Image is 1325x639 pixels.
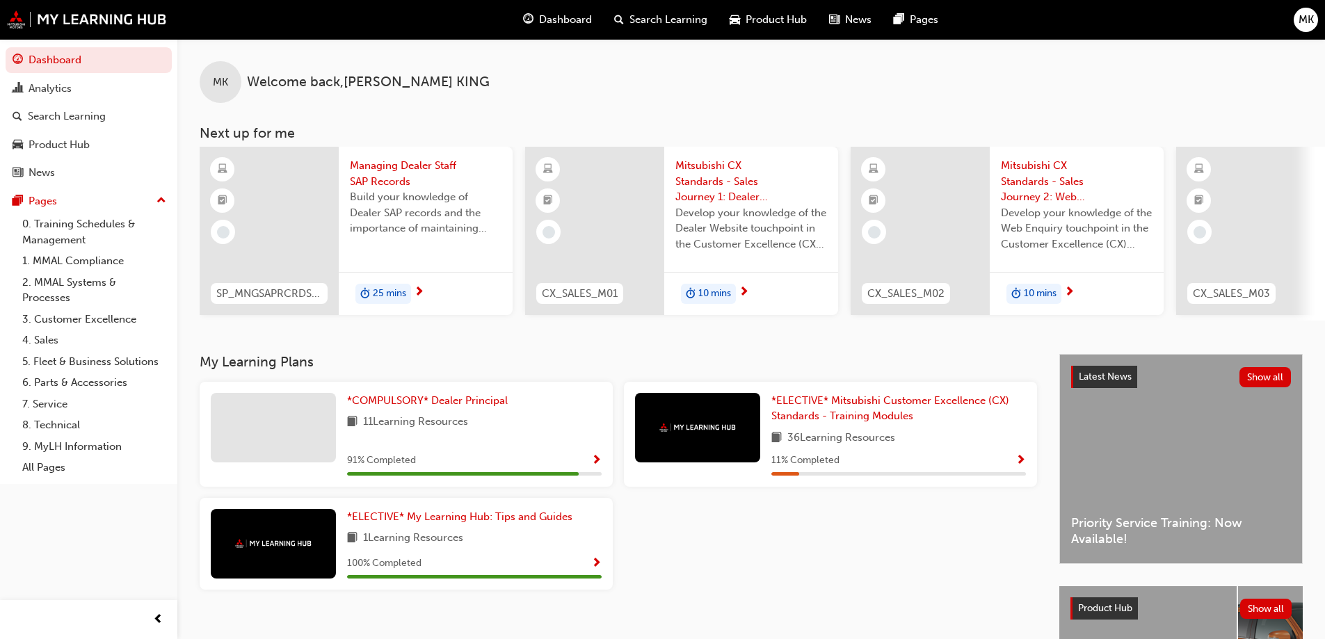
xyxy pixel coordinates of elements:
[869,192,878,210] span: booktick-icon
[818,6,883,34] a: news-iconNews
[1194,192,1204,210] span: booktick-icon
[614,11,624,29] span: search-icon
[1194,161,1204,179] span: learningResourceType_ELEARNING-icon
[17,372,172,394] a: 6. Parts & Accessories
[771,394,1009,423] span: *ELECTIVE* Mitsubishi Customer Excellence (CX) Standards - Training Modules
[1071,366,1291,388] a: Latest NewsShow all
[1015,452,1026,469] button: Show Progress
[17,213,172,250] a: 0. Training Schedules & Management
[1001,158,1153,205] span: Mitsubishi CX Standards - Sales Journey 2: Web Enquiry
[17,394,172,415] a: 7. Service
[29,165,55,181] div: News
[739,286,749,299] span: next-icon
[543,192,553,210] span: booktick-icon
[1064,286,1075,299] span: next-icon
[1194,226,1206,238] span: learningRecordVerb_NONE-icon
[6,188,172,214] button: Pages
[659,423,736,432] img: mmal
[350,189,501,236] span: Build your knowledge of Dealer SAP records and the importance of maintaining your staff records i...
[883,6,949,34] a: pages-iconPages
[347,453,416,469] span: 91 % Completed
[868,226,881,238] span: learningRecordVerb_NONE-icon
[771,393,1026,424] a: *ELECTIVE* Mitsubishi Customer Excellence (CX) Standards - Training Modules
[13,83,23,95] span: chart-icon
[13,195,23,208] span: pages-icon
[867,286,945,302] span: CX_SALES_M02
[347,556,421,572] span: 100 % Completed
[1299,12,1314,28] span: MK
[200,147,513,315] a: SP_MNGSAPRCRDS_M1Managing Dealer Staff SAP RecordsBuild your knowledge of Dealer SAP records and ...
[730,11,740,29] span: car-icon
[910,12,938,28] span: Pages
[1024,286,1057,302] span: 10 mins
[347,394,508,407] span: *COMPULSORY* Dealer Principal
[347,530,358,547] span: book-icon
[13,139,23,152] span: car-icon
[845,12,872,28] span: News
[543,226,555,238] span: learningRecordVerb_NONE-icon
[6,47,172,73] a: Dashboard
[675,158,827,205] span: Mitsubishi CX Standards - Sales Journey 1: Dealer Website
[1011,285,1021,303] span: duration-icon
[591,455,602,467] span: Show Progress
[17,414,172,436] a: 8. Technical
[686,285,696,303] span: duration-icon
[29,193,57,209] div: Pages
[6,160,172,186] a: News
[347,510,572,523] span: *ELECTIVE* My Learning Hub: Tips and Guides
[512,6,603,34] a: guage-iconDashboard
[1239,367,1292,387] button: Show all
[17,250,172,272] a: 1. MMAL Compliance
[1070,597,1292,620] a: Product HubShow all
[829,11,840,29] span: news-icon
[28,108,106,124] div: Search Learning
[6,45,172,188] button: DashboardAnalyticsSearch LearningProduct HubNews
[29,81,72,97] div: Analytics
[217,226,230,238] span: learningRecordVerb_NONE-icon
[629,12,707,28] span: Search Learning
[542,286,618,302] span: CX_SALES_M01
[363,414,468,431] span: 11 Learning Resources
[869,161,878,179] span: learningResourceType_ELEARNING-icon
[603,6,718,34] a: search-iconSearch Learning
[347,414,358,431] span: book-icon
[17,330,172,351] a: 4. Sales
[6,104,172,129] a: Search Learning
[13,54,23,67] span: guage-icon
[6,132,172,158] a: Product Hub
[13,167,23,179] span: news-icon
[360,285,370,303] span: duration-icon
[698,286,731,302] span: 10 mins
[156,192,166,210] span: up-icon
[675,205,827,252] span: Develop your knowledge of the Dealer Website touchpoint in the Customer Excellence (CX) Sales jou...
[1193,286,1270,302] span: CX_SALES_M03
[1294,8,1318,32] button: MK
[373,286,406,302] span: 25 mins
[523,11,533,29] span: guage-icon
[363,530,463,547] span: 1 Learning Resources
[218,161,227,179] span: learningResourceType_ELEARNING-icon
[1071,515,1291,547] span: Priority Service Training: Now Available!
[771,453,840,469] span: 11 % Completed
[347,509,578,525] a: *ELECTIVE* My Learning Hub: Tips and Guides
[787,430,895,447] span: 36 Learning Resources
[17,309,172,330] a: 3. Customer Excellence
[746,12,807,28] span: Product Hub
[216,286,322,302] span: SP_MNGSAPRCRDS_M1
[347,393,513,409] a: *COMPULSORY* Dealer Principal
[1078,602,1132,614] span: Product Hub
[1015,455,1026,467] span: Show Progress
[525,147,838,315] a: CX_SALES_M01Mitsubishi CX Standards - Sales Journey 1: Dealer WebsiteDevelop your knowledge of th...
[851,147,1164,315] a: CX_SALES_M02Mitsubishi CX Standards - Sales Journey 2: Web EnquiryDevelop your knowledge of the W...
[7,10,167,29] img: mmal
[6,76,172,102] a: Analytics
[1079,371,1132,382] span: Latest News
[13,111,22,123] span: search-icon
[235,539,312,548] img: mmal
[591,555,602,572] button: Show Progress
[543,161,553,179] span: learningResourceType_ELEARNING-icon
[591,452,602,469] button: Show Progress
[177,125,1325,141] h3: Next up for me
